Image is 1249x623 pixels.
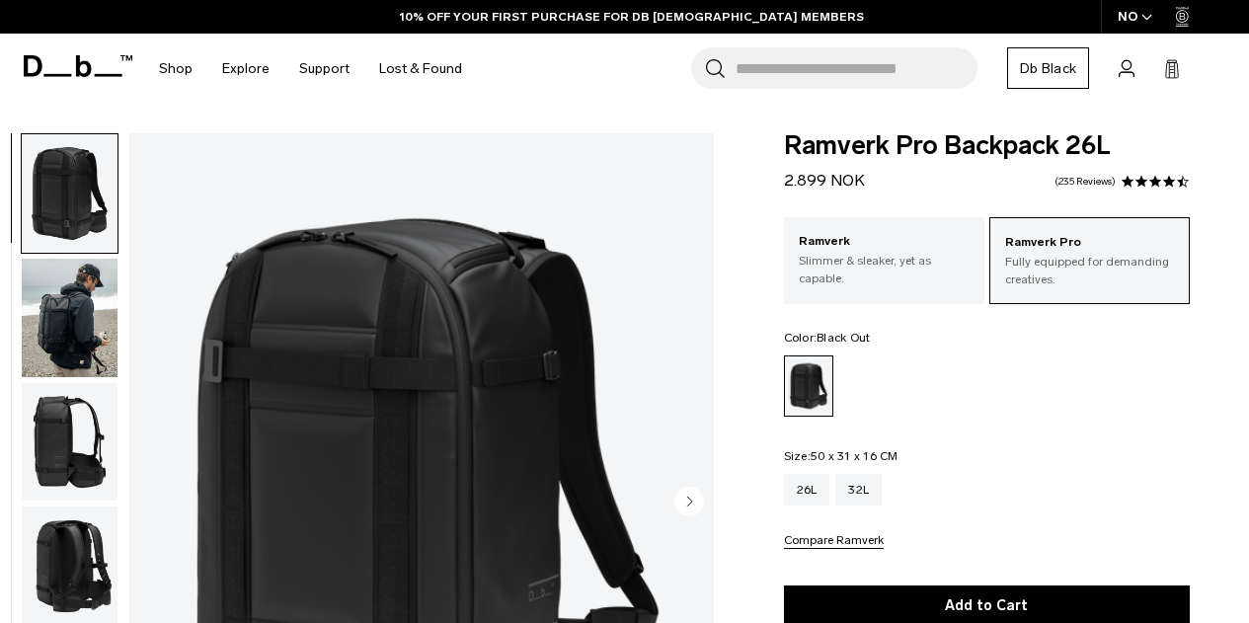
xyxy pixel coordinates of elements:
a: Shop [159,34,193,104]
button: Next slide [674,486,704,519]
img: Ramverk_pro_bacpack_26L_black_out_2024_1.png [22,134,117,253]
a: Black Out [784,355,833,417]
a: Support [299,34,350,104]
p: Ramverk [799,232,970,252]
legend: Color: [784,332,871,344]
p: Ramverk Pro [1005,233,1174,253]
a: Db Black [1007,47,1089,89]
p: Slimmer & sleaker, yet as capable. [799,252,970,287]
a: Ramverk Slimmer & sleaker, yet as capable. [784,217,984,302]
img: Ramverk_pro_bacpack_26L_black_out_2024_2.png [22,383,117,502]
button: Ramverk Pro Backpack 26L Black Out [21,258,118,378]
button: Ramverk_pro_bacpack_26L_black_out_2024_2.png [21,382,118,503]
span: 2.899 NOK [784,171,865,190]
a: 26L [784,474,830,506]
button: Compare Ramverk [784,534,884,549]
img: Ramverk Pro Backpack 26L Black Out [22,259,117,377]
span: Ramverk Pro Backpack 26L [784,133,1190,159]
button: Ramverk_pro_bacpack_26L_black_out_2024_1.png [21,133,118,254]
a: 32L [835,474,882,506]
p: Fully equipped for demanding creatives. [1005,253,1174,288]
a: Explore [222,34,270,104]
nav: Main Navigation [144,34,477,104]
a: 235 reviews [1054,177,1116,187]
span: Black Out [817,331,870,345]
legend: Size: [784,450,898,462]
a: Lost & Found [379,34,462,104]
span: 50 x 31 x 16 CM [811,449,898,463]
a: 10% OFF YOUR FIRST PURCHASE FOR DB [DEMOGRAPHIC_DATA] MEMBERS [400,8,864,26]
